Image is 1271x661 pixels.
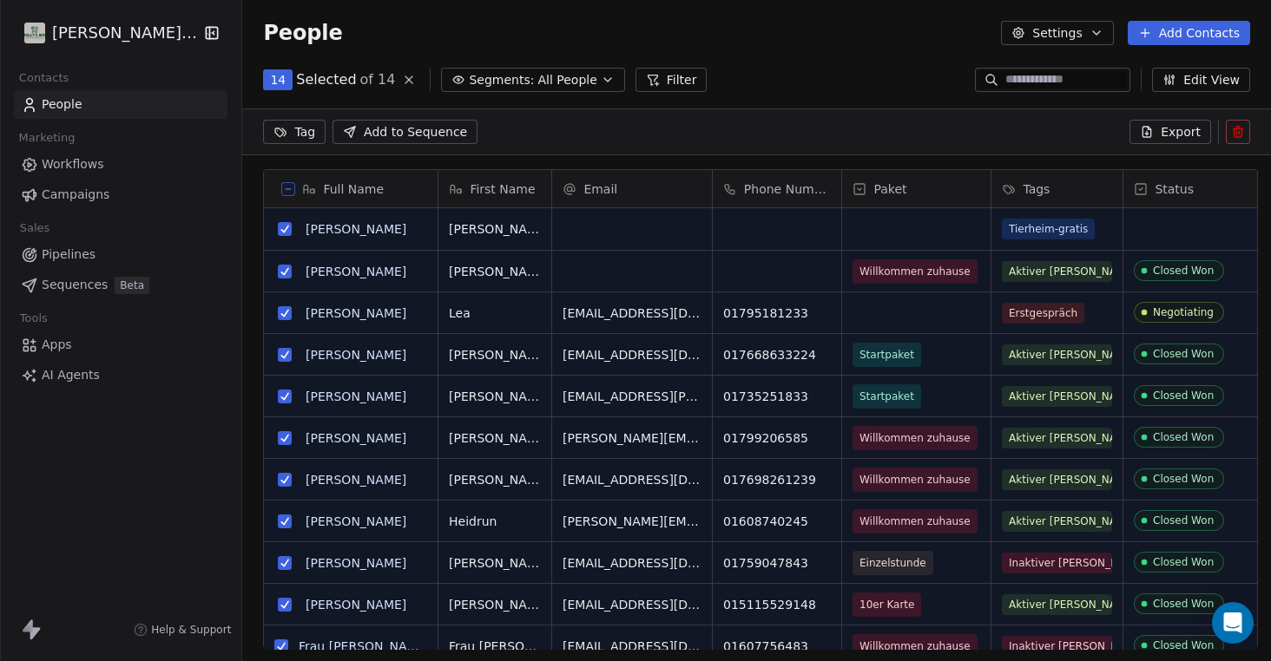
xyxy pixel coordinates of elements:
[1001,21,1113,45] button: Settings
[563,638,701,655] span: [EMAIL_ADDRESS][DOMAIN_NAME]
[11,65,76,91] span: Contacts
[859,388,914,405] span: Startpaket
[449,596,541,613] span: [PERSON_NAME]
[264,208,438,650] div: grid
[563,388,701,405] span: [EMAIL_ADDRESS][PERSON_NAME][DOMAIN_NAME]
[723,596,831,613] span: 015115529148
[134,623,231,637] a: Help & Support
[859,596,914,613] span: 10er Karte
[1002,636,1112,657] span: Inaktiver [PERSON_NAME]
[1153,514,1214,527] div: Closed Won
[563,554,701,572] span: [EMAIL_ADDRESS][DOMAIN_NAME]
[563,471,701,488] span: [EMAIL_ADDRESS][DOMAIN_NAME]
[42,186,109,204] span: Campaigns
[270,71,286,88] span: 14
[115,277,149,294] span: Beta
[563,304,701,322] span: [EMAIL_ADDRESS][DOMAIN_NAME]
[449,554,541,572] span: [PERSON_NAME]
[1002,594,1112,615] span: Aktiver [PERSON_NAME]
[449,471,541,488] span: [PERSON_NAME]
[552,170,712,207] div: Email
[991,170,1123,207] div: Tags
[306,306,406,320] a: [PERSON_NAME]
[563,429,701,447] span: [PERSON_NAME][EMAIL_ADDRESS][PERSON_NAME][DOMAIN_NAME]
[859,638,971,655] span: Willkommen zuhause
[14,150,227,179] a: Workflows
[723,304,831,322] span: 01795181233
[1002,344,1112,365] span: Aktiver [PERSON_NAME]
[306,556,406,570] a: [PERSON_NAME]
[14,361,227,389] a: AI Agents
[11,125,82,151] span: Marketing
[723,388,831,405] span: 01735251833
[1153,431,1214,443] div: Closed Won
[1153,265,1214,277] div: Closed Won
[859,263,971,280] span: Willkommen zuhause
[635,68,708,92] button: Filter
[1002,511,1112,532] span: Aktiver [PERSON_NAME]
[537,71,596,89] span: All People
[364,123,467,141] span: Add to Sequence
[42,336,72,354] span: Apps
[306,389,406,403] a: [PERSON_NAME]
[306,222,406,236] a: [PERSON_NAME]
[470,180,535,198] span: First Name
[306,265,406,278] a: [PERSON_NAME]
[449,346,541,363] span: [PERSON_NAME]
[449,513,541,530] span: Heidrun
[1153,598,1214,610] div: Closed Won
[263,20,342,46] span: People
[859,554,926,572] span: Einzelstunde
[723,638,831,655] span: 01607756483
[1153,639,1214,651] div: Closed Won
[14,180,227,209] a: Campaigns
[744,180,832,198] span: Phone Number
[723,346,831,363] span: 017668633224
[360,69,396,90] span: of 14
[723,471,831,488] span: 017698261239
[323,180,384,198] span: Full Name
[52,22,199,44] span: [PERSON_NAME]'s Way
[449,263,541,280] span: [PERSON_NAME]
[42,155,104,173] span: Workflows
[1212,602,1254,644] div: Open Intercom Messenger
[449,220,541,238] span: [PERSON_NAME]
[1153,348,1214,360] div: Closed Won
[306,473,406,487] a: [PERSON_NAME]
[563,513,701,530] span: [PERSON_NAME][EMAIL_ADDRESS][DOMAIN_NAME]
[723,429,831,447] span: 01799206585
[42,366,100,384] span: AI Agents
[1002,261,1112,282] span: Aktiver [PERSON_NAME]
[296,69,356,90] span: Selected
[449,638,541,655] span: Frau [PERSON_NAME]
[42,95,82,114] span: People
[1002,428,1112,448] span: Aktiver [PERSON_NAME]
[1002,386,1112,407] span: Aktiver [PERSON_NAME]
[859,346,914,363] span: Startpaket
[1153,473,1214,485] div: Closed Won
[1023,180,1050,198] span: Tags
[263,120,326,144] button: Tag
[306,348,406,362] a: [PERSON_NAME]
[873,180,906,198] span: Paket
[14,330,227,359] a: Apps
[859,471,971,488] span: Willkommen zuhause
[1002,303,1084,324] span: Erstgespräch
[1002,469,1112,490] span: Aktiver [PERSON_NAME]
[1002,219,1095,239] span: Tierheim-gratis
[842,170,991,207] div: Paket
[723,554,831,572] span: 01759047843
[1152,68,1250,92] button: Edit View
[859,429,971,447] span: Willkommen zuhause
[1153,556,1214,568] div: Closed Won
[42,276,108,294] span: Sequences
[1129,120,1211,144] button: Export
[151,623,231,637] span: Help & Support
[24,23,45,43] img: Molly%20default%20logo.png
[294,123,315,141] span: Tag
[859,513,971,530] span: Willkommen zuhause
[449,429,541,447] span: [PERSON_NAME]
[449,304,541,322] span: Lea
[469,71,534,89] span: Segments:
[1153,389,1214,402] div: Closed Won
